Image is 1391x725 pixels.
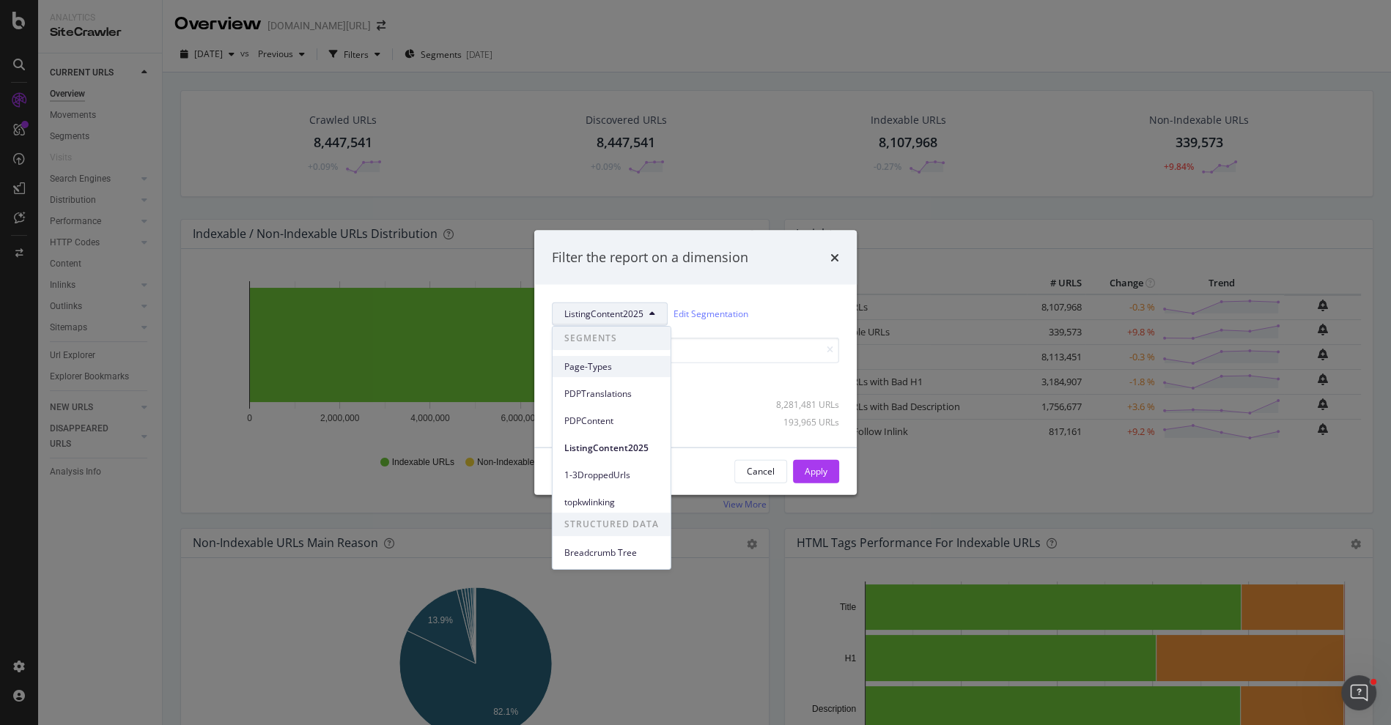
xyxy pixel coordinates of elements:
[747,465,775,477] div: Cancel
[564,546,659,559] span: Breadcrumb Tree
[805,465,827,477] div: Apply
[534,231,857,495] div: modal
[674,306,748,321] a: Edit Segmentation
[564,496,659,509] span: topkwlinking
[564,308,643,320] span: ListingContent2025
[734,459,787,483] button: Cancel
[564,469,659,482] span: 1-3DroppedUrls
[552,248,748,267] div: Filter the report on a dimension
[553,327,671,350] span: SEGMENTS
[552,374,839,387] div: Select all data available
[564,414,659,428] span: PDPContent
[767,398,839,411] div: 8,281,481 URLs
[564,360,659,373] span: Page-Types
[564,387,659,401] span: PDPTranslations
[767,416,839,428] div: 193,965 URLs
[830,248,839,267] div: times
[552,302,668,325] button: ListingContent2025
[1341,675,1376,710] iframe: Intercom live chat
[552,337,839,362] input: Search
[793,459,839,483] button: Apply
[564,442,659,455] span: ListingContent2025
[553,513,671,536] span: STRUCTURED DATA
